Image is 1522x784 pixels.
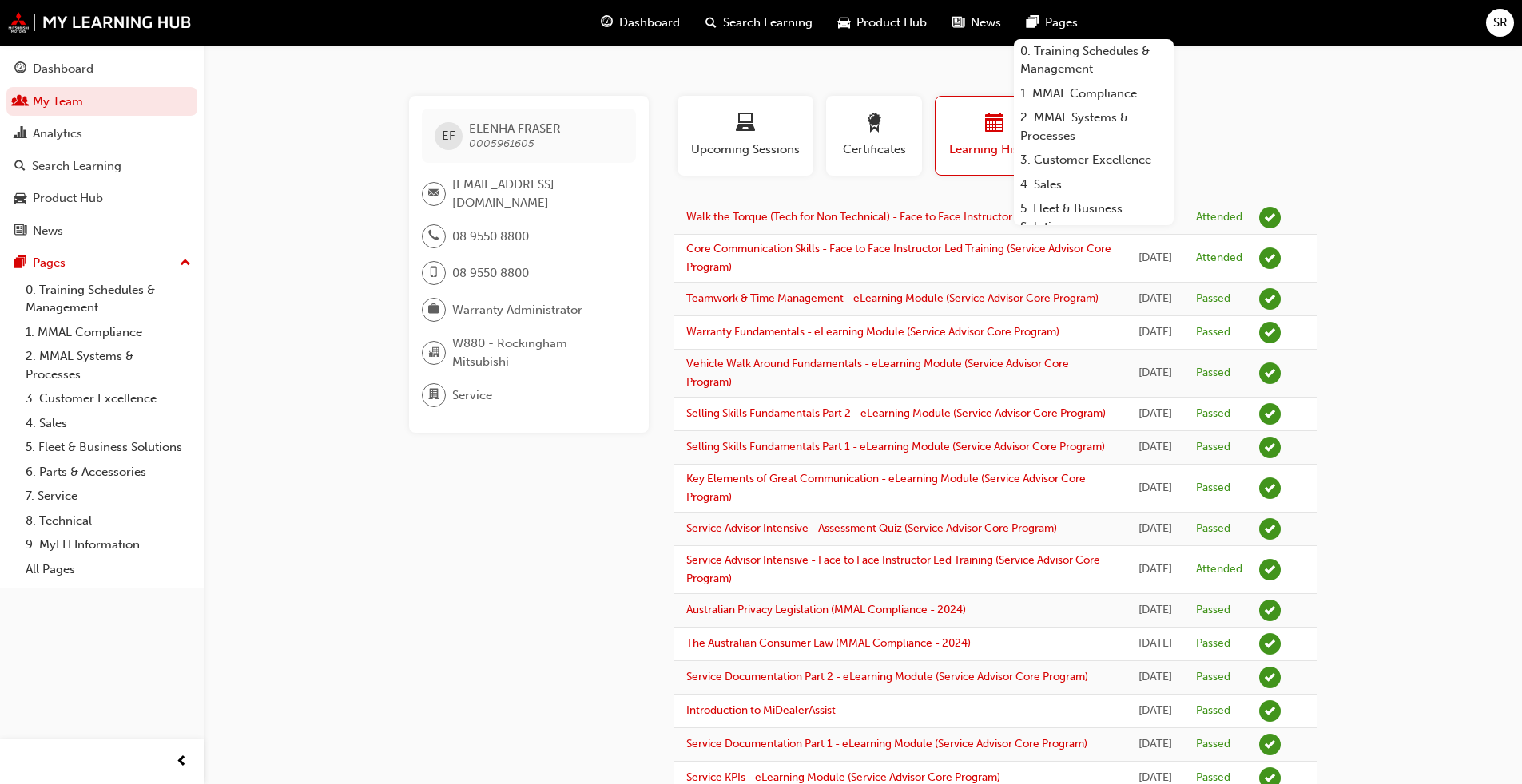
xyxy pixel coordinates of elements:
div: Attended [1196,210,1242,225]
div: Analytics [33,125,82,143]
a: Core Communication Skills - Face to Face Instructor Led Training (Service Advisor Core Program) [686,242,1111,274]
div: Passed [1196,406,1230,422]
div: Wed Jul 16 2025 22:30:20 GMT+0800 (Australian Western Standard Time) [1139,323,1172,342]
a: Australian Privacy Legislation (MMAL Compliance - 2024) [686,603,966,616]
span: guage-icon [601,13,613,33]
span: learningRecordVerb_ATTEND-icon [1259,207,1281,228]
a: 8. Technical [19,509,197,533]
span: 08 9550 8800 [452,264,529,283]
span: learningRecordVerb_PASS-icon [1259,362,1281,384]
span: Warranty Administrator [452,301,582,319]
div: Passed [1196,440,1230,455]
div: Passed [1196,366,1230,381]
span: search-icon [14,160,26,174]
span: pages-icon [14,256,26,271]
div: Product Hub [33,189,103,208]
a: pages-iconPages [1014,6,1091,39]
a: car-iconProduct Hub [825,6,940,39]
a: Service Advisor Intensive - Assessment Quiz (Service Advisor Core Program) [686,521,1057,535]
div: Attended [1196,562,1242,577]
a: guage-iconDashboard [588,6,693,39]
a: 4. Sales [1014,172,1174,197]
a: 7. Service [19,484,197,509]
span: Certificates [838,141,910,159]
div: Wed Jun 18 2025 09:00:00 GMT+0800 (Australian Western Standard Time) [1139,560,1172,579]
span: learningRecordVerb_PASS-icon [1259,322,1281,343]
div: Passed [1196,291,1230,307]
a: 6. Parts & Accessories [19,460,197,485]
a: 2. MMAL Systems & Processes [19,344,197,386]
div: News [33,222,63,240]
span: calendar-icon [985,113,1004,135]
a: 4. Sales [19,411,197,436]
a: Service Documentation Part 1 - eLearning Module (Service Advisor Core Program) [686,737,1087,750]
div: Mon Jul 14 2025 10:10:01 GMT+0800 (Australian Western Standard Time) [1139,520,1172,538]
span: SR [1493,14,1508,32]
a: Vehicle Walk Around Fundamentals - eLearning Module (Service Advisor Core Program) [686,357,1069,389]
span: news-icon [14,224,26,239]
span: learningRecordVerb_PASS-icon [1259,437,1281,458]
span: Search Learning [723,14,813,32]
button: Pages [6,248,197,278]
div: Dashboard [33,60,93,78]
span: EF [442,127,455,145]
a: 1. MMAL Compliance [1014,81,1174,106]
span: laptop-icon [736,113,755,135]
div: Wed Jul 16 2025 21:48:56 GMT+0800 (Australian Western Standard Time) [1139,438,1172,457]
span: up-icon [180,253,191,274]
span: Product Hub [856,14,927,32]
a: 3. Customer Excellence [19,386,197,411]
span: organisation-icon [428,343,439,363]
span: Pages [1045,14,1078,32]
span: W880 - Rockingham Mitsubishi [452,335,623,370]
span: learningRecordVerb_PASS-icon [1259,600,1281,621]
div: Wed Jul 16 2025 21:59:33 GMT+0800 (Australian Western Standard Time) [1139,405,1172,423]
span: learningRecordVerb_PASS-icon [1259,667,1281,688]
div: Passed [1196,636,1230,651]
a: 2. MMAL Systems & Processes [1014,105,1174,148]
span: mobile-icon [428,263,439,283]
button: SR [1486,9,1514,37]
div: Passed [1196,670,1230,685]
div: Wed Jul 16 2025 22:51:32 GMT+0800 (Australian Western Standard Time) [1139,290,1172,308]
span: learningRecordVerb_PASS-icon [1259,477,1281,499]
div: Passed [1196,521,1230,537]
span: chart-icon [14,127,26,141]
span: learningRecordVerb_PASS-icon [1259,700,1281,722]
span: Service [452,386,492,405]
span: guage-icon [14,62,26,77]
a: 9. MyLH Information [19,533,197,557]
span: Dashboard [619,14,680,32]
a: Introduction to MiDealerAssist [686,703,836,717]
span: [EMAIL_ADDRESS][DOMAIN_NAME] [452,176,623,212]
span: award-icon [864,113,884,135]
img: mmal [8,12,192,33]
button: Learning History [935,96,1055,176]
a: 0. Training Schedules & Management [19,278,197,320]
button: Upcoming Sessions [678,96,813,176]
button: DashboardMy TeamAnalyticsSearch LearningProduct HubNews [6,51,197,248]
a: Service Documentation Part 2 - eLearning Module (Service Advisor Core Program) [686,670,1088,683]
a: search-iconSearch Learning [693,6,825,39]
a: 5. Fleet & Business Solutions [1014,196,1174,239]
a: Analytics [6,119,197,148]
span: ELENHA FRASER [469,121,561,136]
div: Passed [1196,481,1230,496]
a: Walk the Torque (Tech for Non Technical) - Face to Face Instructor Led Training [686,210,1075,224]
span: learningRecordVerb_PASS-icon [1259,518,1281,540]
a: News [6,216,197,246]
a: My Team [6,87,197,117]
a: 1. MMAL Compliance [19,320,197,345]
span: 08 9550 8800 [452,228,529,246]
span: pages-icon [1027,13,1039,33]
div: Wed Jul 16 2025 22:21:14 GMT+0800 (Australian Western Standard Time) [1139,364,1172,382]
span: phone-icon [428,226,439,247]
div: Search Learning [32,157,121,176]
div: Tue Jun 17 2025 20:20:33 GMT+0800 (Australian Western Standard Time) [1139,635,1172,653]
a: 3. Customer Excellence [1014,148,1174,172]
span: prev-icon [176,752,188,772]
div: Passed [1196,703,1230,719]
div: Tue Jun 17 2025 19:34:07 GMT+0800 (Australian Western Standard Time) [1139,702,1172,720]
